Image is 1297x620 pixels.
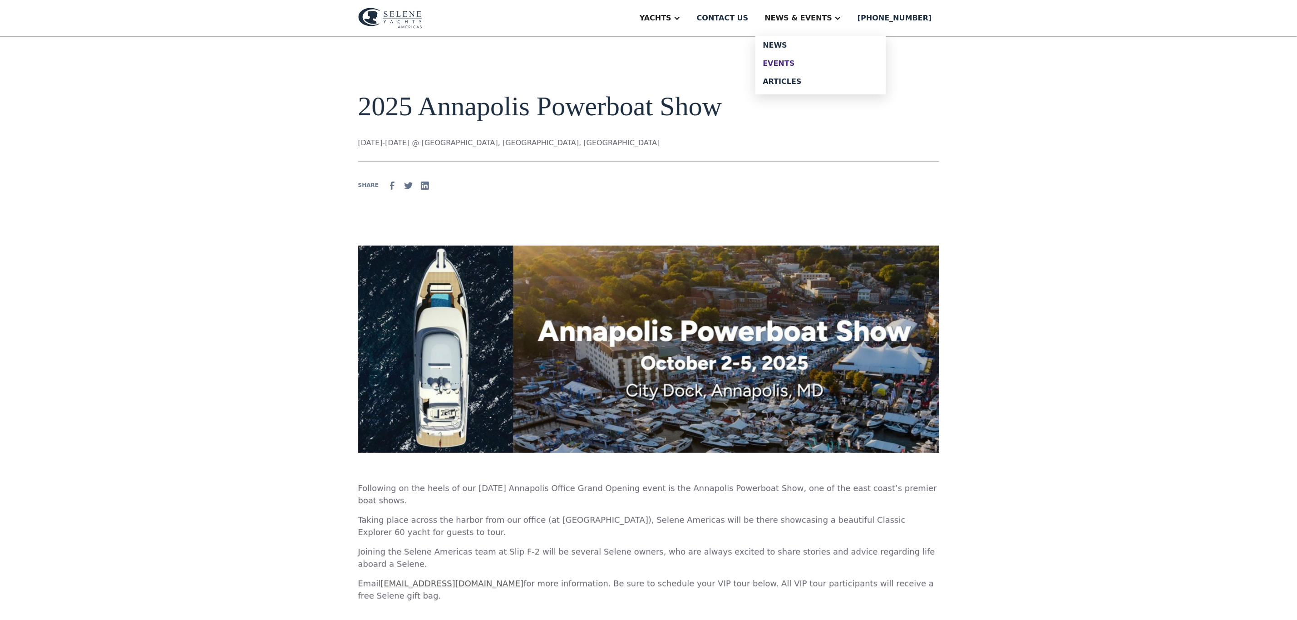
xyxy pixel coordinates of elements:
[764,13,832,24] div: News & EVENTS
[358,246,939,453] img: 2025 Annapolis Powerboat Show
[763,60,879,67] div: Events
[380,579,523,588] a: [EMAIL_ADDRESS][DOMAIN_NAME]
[403,180,414,191] img: Twitter
[358,482,939,507] p: Following on the heels of our [DATE] Annapolis Office Grand Opening event is the Annapolis Powerb...
[763,78,879,85] div: Articles
[358,91,736,121] h1: 2025 Annapolis Powerboat Show
[358,8,422,29] img: logo
[697,13,749,24] div: Contact us
[358,181,379,189] div: SHARE
[387,180,398,191] img: facebook
[419,180,430,191] img: Linkedin
[858,13,932,24] div: [PHONE_NUMBER]
[755,36,886,54] a: News
[755,73,886,91] a: Articles
[640,13,671,24] div: Yachts
[358,546,939,570] p: Joining the Selene Americas team at Slip F-2 will be several Selene owners, who are always excite...
[358,514,939,538] p: Taking place across the harbor from our office (at [GEOGRAPHIC_DATA]), Selene Americas will be th...
[755,54,886,73] a: Events
[358,577,939,602] p: Email for more information. Be sure to schedule your VIP tour below. All VIP tour participants wi...
[358,138,736,148] p: [DATE]-[DATE] @ [GEOGRAPHIC_DATA], [GEOGRAPHIC_DATA], [GEOGRAPHIC_DATA]
[763,42,879,49] div: News
[755,36,886,94] nav: News & EVENTS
